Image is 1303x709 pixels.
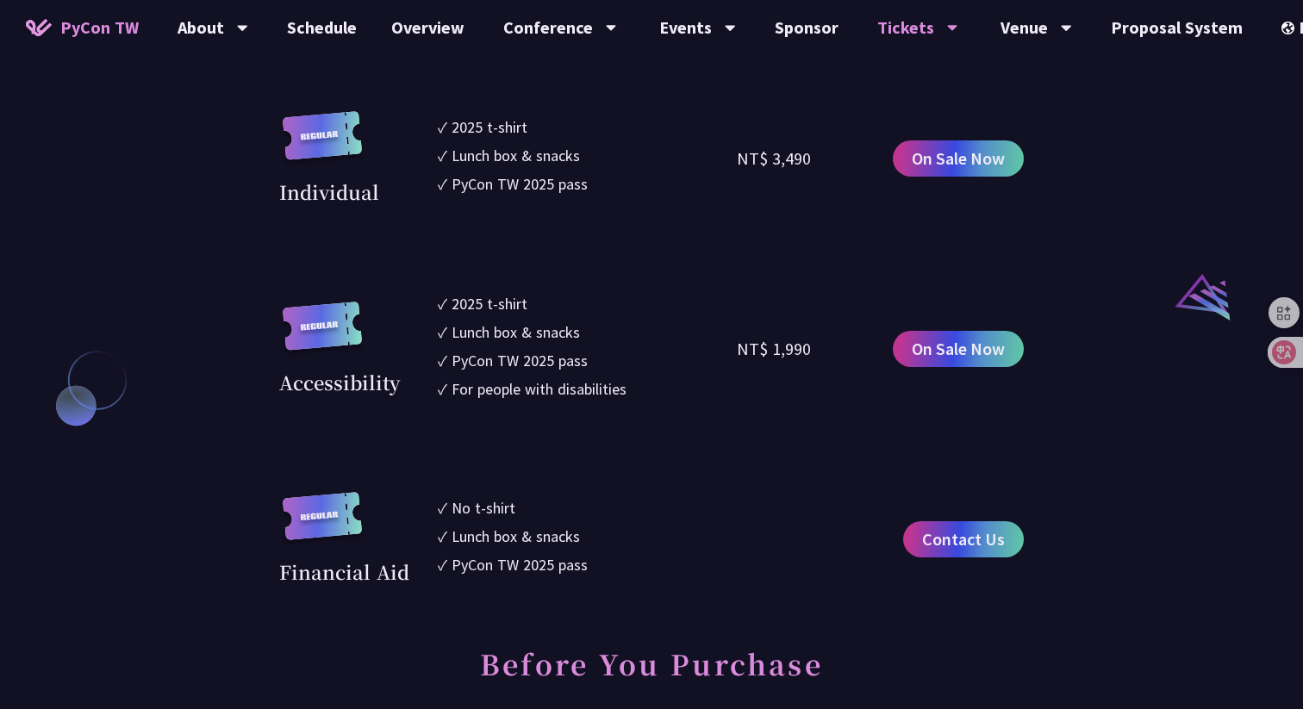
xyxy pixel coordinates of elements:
li: ✓ [438,115,737,139]
a: PyCon TW [9,6,156,49]
div: Lunch box & snacks [452,525,580,548]
span: On Sale Now [912,336,1005,362]
span: Contact Us [922,526,1005,552]
div: PyCon TW 2025 pass [452,172,588,196]
li: ✓ [438,320,737,344]
span: PyCon TW [60,15,139,40]
div: Lunch box & snacks [452,320,580,344]
div: Individual [279,177,379,206]
div: NT$ 1,990 [737,336,811,362]
img: regular.8f272d9.svg [279,302,365,368]
li: ✓ [438,144,737,167]
li: ✓ [438,525,737,548]
div: For people with disabilities [452,377,627,401]
img: regular.8f272d9.svg [279,111,365,177]
img: Locale Icon [1281,22,1299,34]
li: ✓ [438,292,737,315]
img: regular.8f272d9.svg [279,492,365,558]
span: On Sale Now [912,146,1005,171]
li: ✓ [438,349,737,372]
div: No t-shirt [452,496,515,519]
div: Accessibility [279,368,401,396]
li: ✓ [438,553,737,576]
a: Contact Us [903,521,1024,557]
div: Lunch box & snacks [452,144,580,167]
a: On Sale Now [893,140,1024,177]
a: On Sale Now [893,331,1024,367]
li: ✓ [438,377,737,401]
li: ✓ [438,496,737,519]
li: ✓ [438,172,737,196]
div: PyCon TW 2025 pass [452,553,588,576]
img: Home icon of PyCon TW 2025 [26,19,52,36]
div: PyCon TW 2025 pass [452,349,588,372]
div: Financial Aid [279,557,409,586]
div: NT$ 3,490 [737,146,811,171]
div: 2025 t-shirt [452,115,527,139]
div: 2025 t-shirt [452,292,527,315]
